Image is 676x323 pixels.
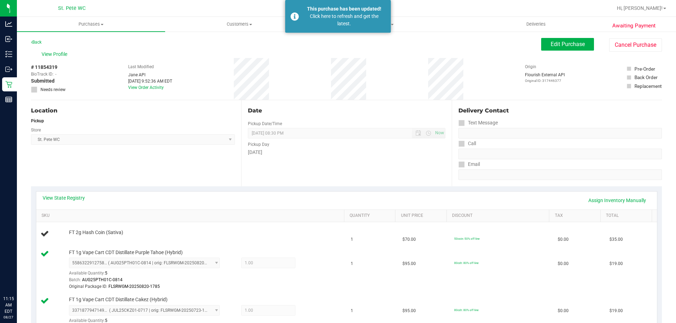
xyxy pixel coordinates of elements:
[248,149,445,156] div: [DATE]
[609,236,623,243] span: $35.00
[31,127,41,133] label: Store
[42,51,70,58] span: View Profile
[31,118,44,123] strong: Pickup
[452,213,546,219] a: Discount
[617,5,663,11] span: Hi, [PERSON_NAME]!
[555,213,598,219] a: Tax
[165,17,313,32] a: Customers
[458,138,476,149] label: Call
[612,22,656,30] span: Awaiting Payment
[17,17,165,32] a: Purchases
[55,71,56,77] span: -
[551,41,585,47] span: Edit Purchase
[351,308,353,314] span: 1
[634,83,662,90] div: Replacement
[5,81,12,88] inline-svg: Retail
[69,277,81,282] span: Batch:
[609,38,662,52] button: Cancel Purchase
[31,106,235,115] div: Location
[31,64,57,71] span: # 11854319
[5,96,12,103] inline-svg: Reports
[5,20,12,27] inline-svg: Analytics
[458,159,480,169] label: Email
[584,194,651,206] a: Assign Inventory Manually
[458,106,662,115] div: Delivery Contact
[31,71,54,77] span: BioTrack ID:
[351,260,353,267] span: 1
[128,78,172,84] div: [DATE] 9:52:36 AM EDT
[634,65,655,72] div: Pre-Order
[458,149,662,159] input: Format: (999) 999-9999
[303,13,386,27] div: Click here to refresh and get the latest.
[105,318,107,323] span: 5
[402,308,416,314] span: $95.00
[128,85,164,90] a: View Order Activity
[69,249,183,256] span: FT 1g Vape Cart CDT Distillate Purple Tahoe (Hybrid)
[40,86,65,93] span: Needs review
[128,72,172,78] div: Jane API
[248,106,445,115] div: Date
[351,236,353,243] span: 1
[69,296,168,303] span: FT 1g Vape Cart CDT Distillate Cakez (Hybrid)
[105,271,107,276] span: 5
[350,213,393,219] a: Quantity
[525,64,536,70] label: Origin
[3,296,14,315] p: 11:15 AM EDT
[17,21,165,27] span: Purchases
[3,315,14,320] p: 08/27
[525,78,565,83] p: Original ID: 317446377
[108,284,160,289] span: FLSRWGM-20250820-1785
[558,308,569,314] span: $0.00
[248,141,269,148] label: Pickup Day
[606,213,649,219] a: Total
[31,77,55,85] span: Submitted
[5,66,12,73] inline-svg: Outbound
[69,229,123,236] span: FT 2g Hash Coin (Sativa)
[69,284,107,289] span: Original Package ID:
[458,128,662,138] input: Format: (999) 999-9999
[609,308,623,314] span: $19.00
[58,5,86,11] span: St. Pete WC
[558,236,569,243] span: $0.00
[42,213,341,219] a: SKU
[402,236,416,243] span: $70.00
[517,21,555,27] span: Deliveries
[558,260,569,267] span: $0.00
[5,51,12,58] inline-svg: Inventory
[634,74,658,81] div: Back Order
[401,213,444,219] a: Unit Price
[5,35,12,43] inline-svg: Inbound
[541,38,594,51] button: Edit Purchase
[303,5,386,13] div: This purchase has been updated!
[165,21,313,27] span: Customers
[128,64,154,70] label: Last Modified
[82,277,123,282] span: AUG25PTH01C-0814
[31,40,42,45] a: Back
[458,118,498,128] label: Text Message
[609,260,623,267] span: $19.00
[525,72,565,83] div: Flourish External API
[69,268,227,282] div: Available Quantity:
[402,260,416,267] span: $95.00
[7,267,28,288] iframe: Resource center
[248,121,282,127] label: Pickup Date/Time
[454,308,478,312] span: 80cdt: 80% off line
[454,237,480,240] span: 50coin: 50% off line
[462,17,610,32] a: Deliveries
[454,261,478,265] span: 80cdt: 80% off line
[43,194,85,201] a: View State Registry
